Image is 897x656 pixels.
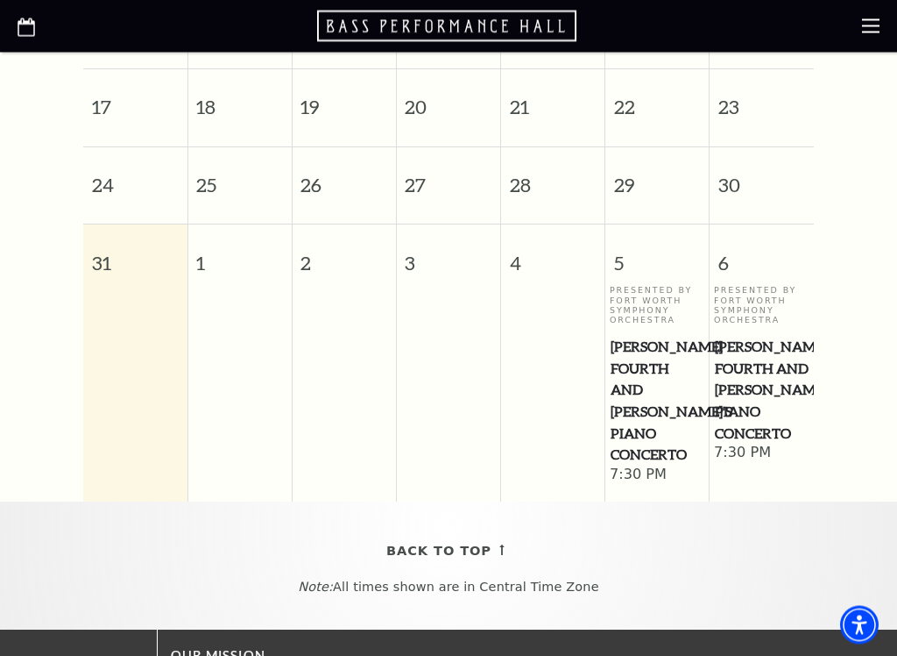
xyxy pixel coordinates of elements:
[83,70,187,131] span: 17
[501,70,604,131] span: 21
[83,148,187,209] span: 24
[83,225,187,286] span: 31
[188,70,292,131] span: 18
[18,14,35,39] a: Open this option
[611,337,704,467] span: [PERSON_NAME] Fourth and [PERSON_NAME]'s Piano Concerto
[714,445,809,464] span: 7:30 PM
[293,148,396,209] span: 26
[317,9,580,44] a: Open this option
[293,70,396,131] span: 19
[840,606,879,645] div: Accessibility Menu
[188,148,292,209] span: 25
[605,148,709,209] span: 29
[501,148,604,209] span: 28
[710,148,814,209] span: 30
[397,70,500,131] span: 20
[188,225,292,286] span: 1
[397,148,500,209] span: 27
[293,225,396,286] span: 2
[710,225,814,286] span: 6
[710,70,814,131] span: 23
[610,467,705,486] span: 7:30 PM
[386,541,491,563] span: Back To Top
[714,286,809,326] p: Presented By Fort Worth Symphony Orchestra
[605,225,709,286] span: 5
[715,337,809,446] span: [PERSON_NAME] Fourth and [PERSON_NAME]'s Piano Concerto
[397,225,500,286] span: 3
[298,581,333,595] em: Note:
[501,225,604,286] span: 4
[610,286,705,326] p: Presented By Fort Worth Symphony Orchestra
[17,581,880,595] p: All times shown are in Central Time Zone
[605,70,709,131] span: 22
